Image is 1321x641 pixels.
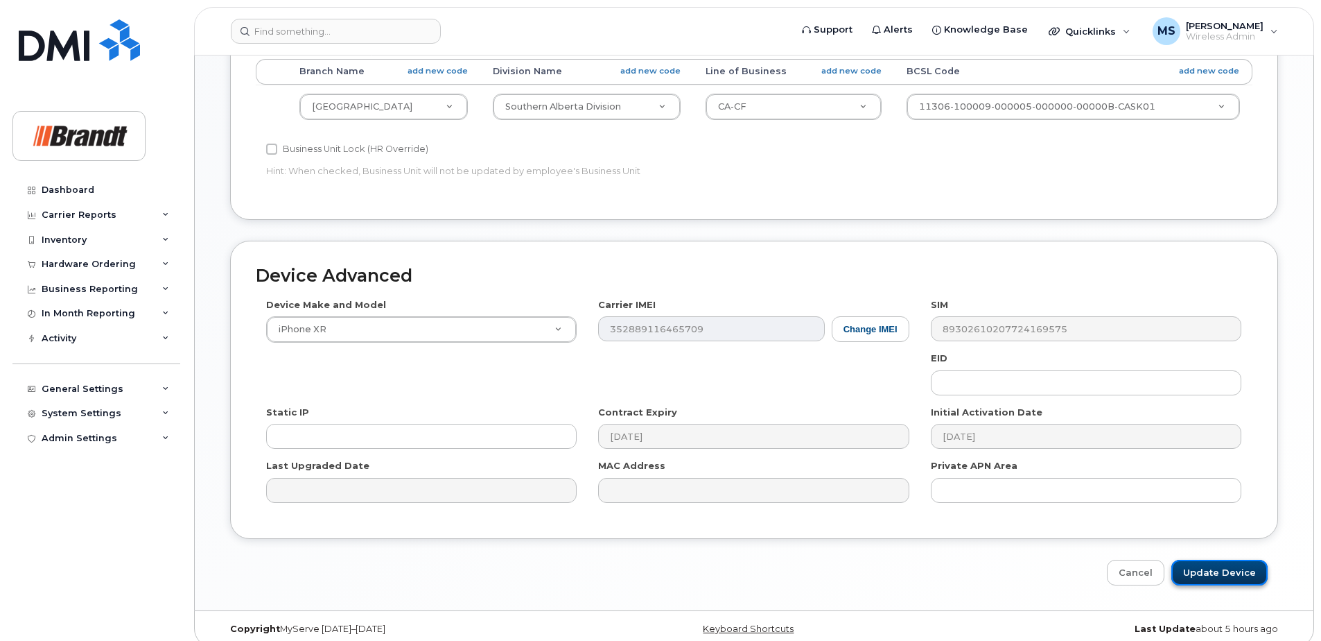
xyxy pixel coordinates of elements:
a: [GEOGRAPHIC_DATA] [300,94,468,119]
a: iPhone XR [267,317,576,342]
a: Support [792,16,862,44]
a: Keyboard Shortcuts [703,624,794,634]
label: Contract Expiry [598,406,677,419]
span: MS [1157,23,1175,40]
label: EID [931,352,947,365]
a: Southern Alberta Division [493,94,679,119]
a: add new code [821,65,882,77]
th: Division Name [480,59,692,84]
label: Last Upgraded Date [266,459,369,472]
label: Static IP [266,406,309,419]
div: Megan Scheel [1143,17,1288,45]
div: Quicklinks [1039,17,1140,45]
label: SIM [931,298,948,311]
label: Carrier IMEI [598,298,656,311]
span: Southern Alberta Division [505,101,621,112]
p: Hint: When checked, Business Unit will not be updated by employee's Business Unit [266,164,909,178]
span: CA-CF [718,101,746,112]
input: Update Device [1171,560,1268,586]
a: Knowledge Base [922,16,1038,44]
a: CA-CF [706,94,882,119]
a: Cancel [1107,560,1164,586]
span: Quicklinks [1065,26,1116,37]
input: Find something... [231,19,441,44]
strong: Last Update [1135,624,1196,634]
span: iPhone XR [270,323,326,336]
th: BCSL Code [894,59,1252,84]
a: 11306-100009-000005-000000-00000B-CASK01 [907,94,1239,119]
th: Branch Name [287,59,481,84]
button: Change IMEI [832,316,909,342]
span: 11306-100009-000005-000000-00000B-CASK01 [919,101,1155,112]
strong: Copyright [230,624,280,634]
label: Device Make and Model [266,298,386,311]
th: Line of Business [693,59,895,84]
span: Wireless Admin [1186,31,1263,42]
label: MAC Address [598,459,665,472]
a: add new code [408,65,468,77]
span: [PERSON_NAME] [1186,20,1263,31]
input: Business Unit Lock (HR Override) [266,144,277,155]
label: Business Unit Lock (HR Override) [266,141,428,157]
h2: Device Advanced [256,266,1252,286]
span: Support [814,23,852,37]
label: Initial Activation Date [931,406,1042,419]
a: Alerts [862,16,922,44]
span: Calgary [312,101,412,112]
span: Alerts [884,23,913,37]
a: add new code [620,65,681,77]
label: Private APN Area [931,459,1017,472]
a: add new code [1179,65,1239,77]
div: MyServe [DATE]–[DATE] [220,624,576,635]
div: about 5 hours ago [932,624,1288,635]
span: Knowledge Base [944,23,1028,37]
